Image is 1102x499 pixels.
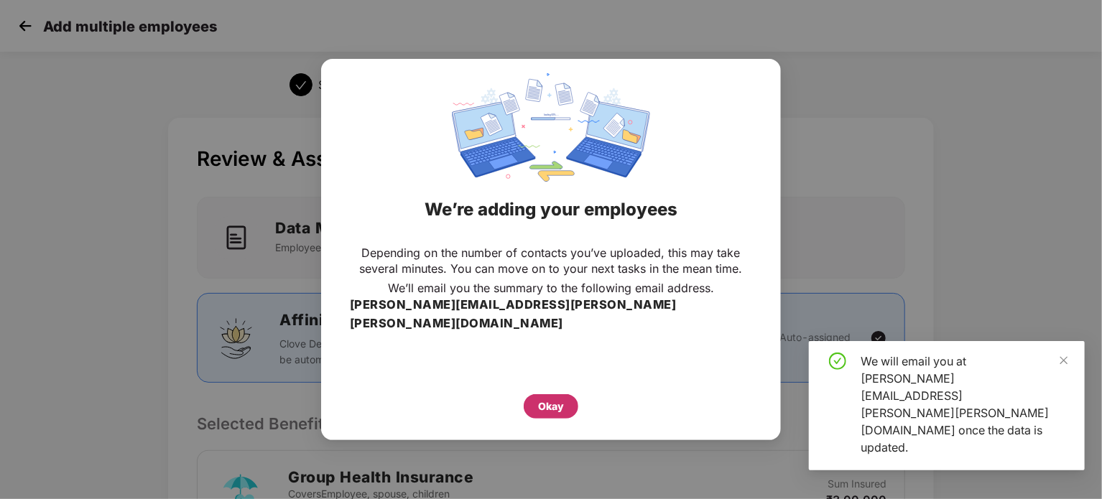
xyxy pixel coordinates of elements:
[452,73,650,182] img: svg+xml;base64,PHN2ZyBpZD0iRGF0YV9zeW5jaW5nIiB4bWxucz0iaHR0cDovL3d3dy53My5vcmcvMjAwMC9zdmciIHdpZH...
[861,353,1068,456] div: We will email you at [PERSON_NAME][EMAIL_ADDRESS][PERSON_NAME][PERSON_NAME][DOMAIN_NAME] once the...
[350,245,752,276] p: Depending on the number of contacts you’ve uploaded, this may take several minutes. You can move ...
[538,398,564,414] div: Okay
[829,353,846,370] span: check-circle
[339,182,763,238] div: We’re adding your employees
[388,280,714,296] p: We’ll email you the summary to the following email address.
[350,296,752,332] h3: [PERSON_NAME][EMAIL_ADDRESS][PERSON_NAME][PERSON_NAME][DOMAIN_NAME]
[1059,355,1069,365] span: close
